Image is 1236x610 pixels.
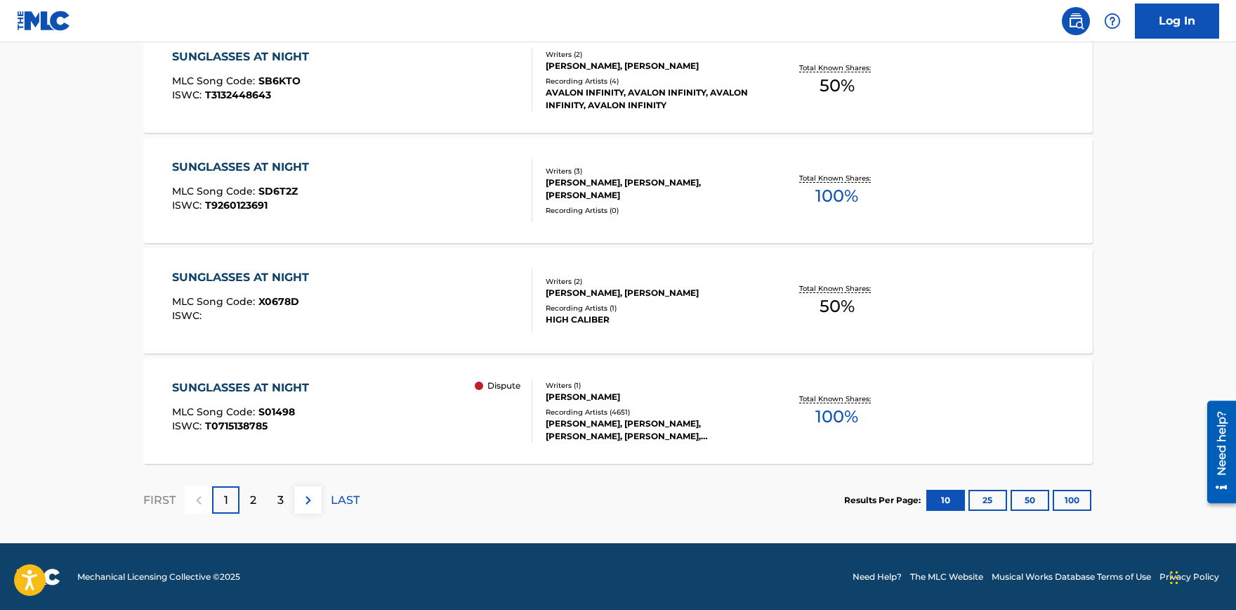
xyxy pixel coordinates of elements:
[546,380,758,391] div: Writers ( 1 )
[17,11,71,31] img: MLC Logo
[224,492,228,509] p: 1
[546,76,758,86] div: Recording Artists ( 4 )
[546,407,758,417] div: Recording Artists ( 4651 )
[258,295,299,308] span: X0678D
[250,492,256,509] p: 2
[853,571,902,583] a: Need Help?
[546,49,758,60] div: Writers ( 2 )
[1135,4,1219,39] a: Log In
[546,303,758,313] div: Recording Artists ( 1 )
[172,295,258,308] span: MLC Song Code :
[968,490,1007,511] button: 25
[1197,394,1236,511] iframe: Resource Center
[143,492,176,509] p: FIRST
[77,571,240,583] span: Mechanical Licensing Collective © 2025
[277,492,284,509] p: 3
[143,27,1093,133] a: SUNGLASSES AT NIGHTMLC Song Code:SB6KTOISWC:T3132448643Writers (2)[PERSON_NAME], [PERSON_NAME]Rec...
[546,86,758,112] div: AVALON INFINITY, AVALON INFINITY, AVALON INFINITY, AVALON INFINITY
[1170,557,1178,599] div: Drag
[992,571,1151,583] a: Musical Works Database Terms of Use
[546,166,758,176] div: Writers ( 3 )
[487,379,520,392] p: Dispute
[815,404,858,429] span: 100 %
[1053,490,1091,511] button: 100
[799,394,874,404] p: Total Known Shares:
[300,492,317,509] img: right
[172,199,205,212] span: ISWC :
[143,138,1093,243] a: SUNGLASSES AT NIGHTMLC Song Code:SD6T2ZISWC:T9260123691Writers (3)[PERSON_NAME], [PERSON_NAME], [...
[205,199,268,212] span: T9260123691
[546,287,758,299] div: [PERSON_NAME], [PERSON_NAME]
[1159,571,1219,583] a: Privacy Policy
[172,48,316,65] div: SUNGLASSES AT NIGHT
[172,159,316,176] div: SUNGLASSES AT NIGHT
[815,183,858,209] span: 100 %
[205,420,268,432] span: T0715138785
[546,205,758,216] div: Recording Artists ( 0 )
[1067,13,1084,30] img: search
[820,294,855,319] span: 50 %
[1104,13,1121,30] img: help
[844,494,924,507] p: Results Per Page:
[1062,7,1090,35] a: Public Search
[205,89,271,101] span: T3132448643
[799,283,874,294] p: Total Known Shares:
[172,405,258,418] span: MLC Song Code :
[799,173,874,183] p: Total Known Shares:
[926,490,965,511] button: 10
[799,63,874,73] p: Total Known Shares:
[258,185,298,197] span: SD6T2Z
[143,358,1093,464] a: SUNGLASSES AT NIGHTMLC Song Code:S01498ISWC:T0715138785 DisputeWriters (1)[PERSON_NAME]Recording ...
[546,176,758,202] div: [PERSON_NAME], [PERSON_NAME], [PERSON_NAME]
[546,313,758,326] div: HIGH CALIBER
[546,276,758,287] div: Writers ( 2 )
[172,379,316,396] div: SUNGLASSES AT NIGHT
[546,60,758,72] div: [PERSON_NAME], [PERSON_NAME]
[172,269,316,286] div: SUNGLASSES AT NIGHT
[1166,543,1236,610] iframe: Chat Widget
[143,248,1093,353] a: SUNGLASSES AT NIGHTMLC Song Code:X0678DISWC:Writers (2)[PERSON_NAME], [PERSON_NAME]Recording Arti...
[546,391,758,403] div: [PERSON_NAME]
[172,89,205,101] span: ISWC :
[258,74,301,87] span: SB6KTO
[546,417,758,443] div: [PERSON_NAME], [PERSON_NAME], [PERSON_NAME], [PERSON_NAME], [PERSON_NAME]
[172,420,205,432] span: ISWC :
[258,405,295,418] span: S01498
[172,309,205,322] span: ISWC :
[17,569,60,585] img: logo
[172,185,258,197] span: MLC Song Code :
[172,74,258,87] span: MLC Song Code :
[1011,490,1049,511] button: 50
[910,571,983,583] a: The MLC Website
[331,492,360,509] p: LAST
[820,73,855,98] span: 50 %
[1098,7,1126,35] div: Help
